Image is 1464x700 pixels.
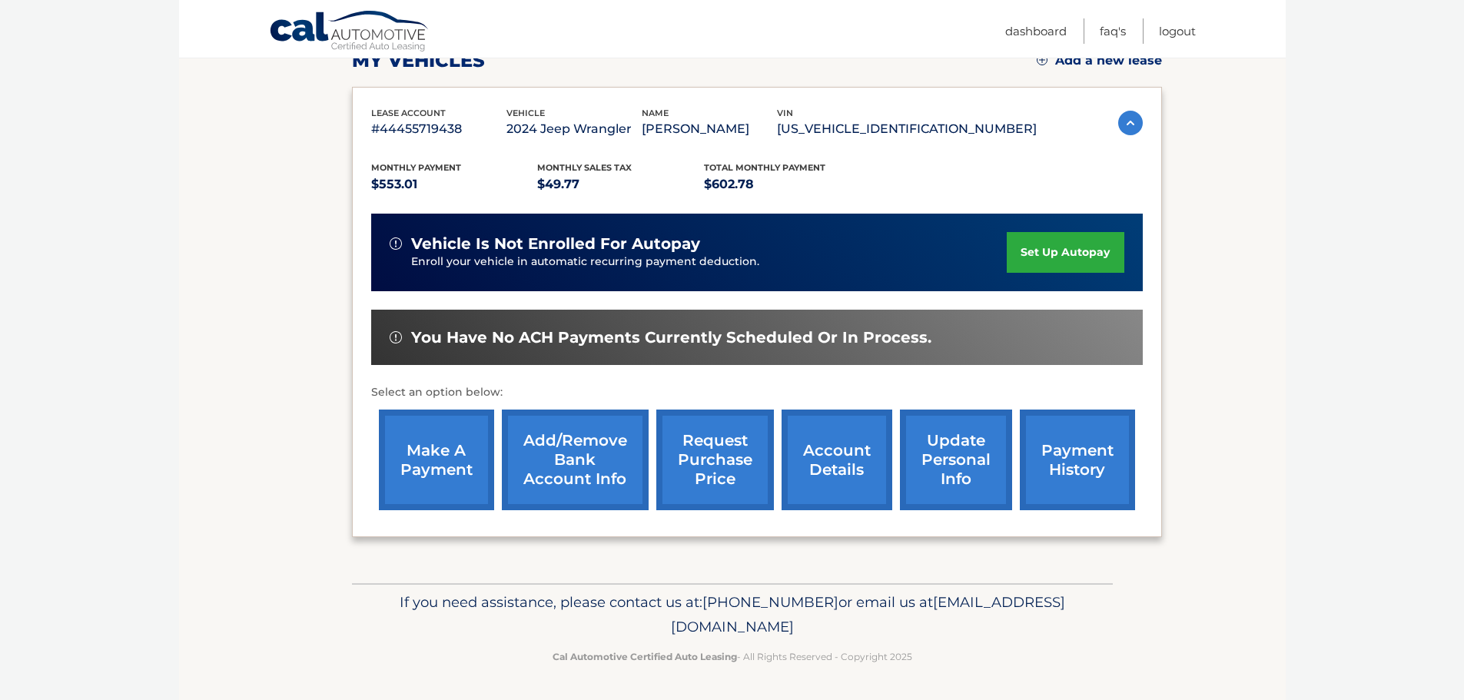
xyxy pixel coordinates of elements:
span: vin [777,108,793,118]
strong: Cal Automotive Certified Auto Leasing [553,651,737,662]
p: $602.78 [704,174,871,195]
span: [EMAIL_ADDRESS][DOMAIN_NAME] [671,593,1065,635]
span: [PHONE_NUMBER] [702,593,838,611]
a: Add a new lease [1037,53,1162,68]
p: $553.01 [371,174,538,195]
p: $49.77 [537,174,704,195]
span: name [642,108,669,118]
a: Cal Automotive [269,10,430,55]
a: make a payment [379,410,494,510]
img: alert-white.svg [390,331,402,343]
a: update personal info [900,410,1012,510]
p: If you need assistance, please contact us at: or email us at [362,590,1103,639]
a: Dashboard [1005,18,1067,44]
p: Select an option below: [371,383,1143,402]
a: Add/Remove bank account info [502,410,649,510]
h2: my vehicles [352,49,485,72]
img: accordion-active.svg [1118,111,1143,135]
p: - All Rights Reserved - Copyright 2025 [362,649,1103,665]
span: vehicle [506,108,545,118]
img: alert-white.svg [390,237,402,250]
a: request purchase price [656,410,774,510]
span: Total Monthly Payment [704,162,825,173]
span: Monthly sales Tax [537,162,632,173]
a: set up autopay [1007,232,1124,273]
span: vehicle is not enrolled for autopay [411,234,700,254]
p: Enroll your vehicle in automatic recurring payment deduction. [411,254,1008,270]
p: [PERSON_NAME] [642,118,777,140]
a: Logout [1159,18,1196,44]
span: You have no ACH payments currently scheduled or in process. [411,328,931,347]
img: add.svg [1037,55,1047,65]
span: Monthly Payment [371,162,461,173]
a: FAQ's [1100,18,1126,44]
a: account details [782,410,892,510]
p: 2024 Jeep Wrangler [506,118,642,140]
a: payment history [1020,410,1135,510]
p: [US_VEHICLE_IDENTIFICATION_NUMBER] [777,118,1037,140]
span: lease account [371,108,446,118]
p: #44455719438 [371,118,506,140]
